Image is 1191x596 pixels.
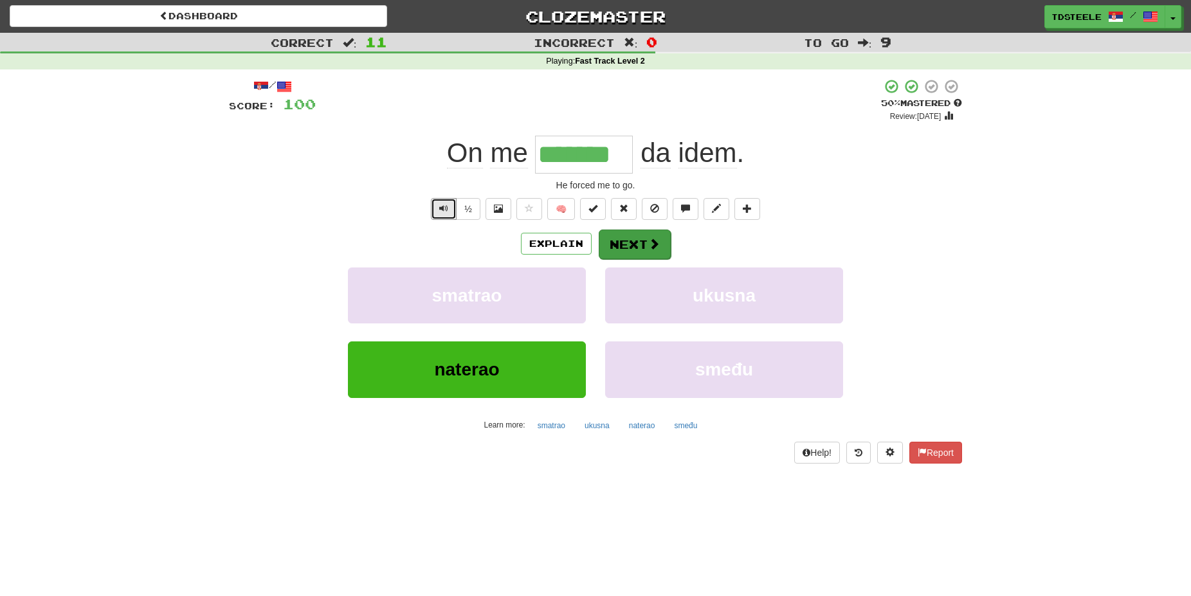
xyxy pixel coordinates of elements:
button: naterao [622,416,662,435]
div: Text-to-speech controls [428,198,480,220]
button: 🧠 [547,198,575,220]
span: 9 [880,34,891,50]
span: : [624,37,638,48]
span: tdsteele [1051,11,1102,23]
button: smeđu [667,416,704,435]
span: smatrao [432,285,502,305]
span: On [447,138,483,168]
button: Next [599,230,671,259]
span: / [1130,10,1136,19]
button: Discuss sentence (alt+u) [673,198,698,220]
span: Score: [229,100,275,111]
button: Report [909,442,962,464]
span: naterao [434,359,499,379]
span: : [343,37,357,48]
button: Reset to 0% Mastered (alt+r) [611,198,637,220]
span: smeđu [695,359,753,379]
button: Edit sentence (alt+d) [704,198,729,220]
a: Dashboard [10,5,387,27]
span: 50 % [881,98,900,108]
button: smeđu [605,341,843,397]
button: Add to collection (alt+a) [734,198,760,220]
span: idem [678,138,737,168]
button: Play sentence audio (ctl+space) [431,198,457,220]
span: Incorrect [534,36,615,49]
button: smatrao [531,416,572,435]
button: Explain [521,233,592,255]
button: ½ [456,198,480,220]
span: 11 [365,34,387,50]
button: ukusna [577,416,617,435]
a: Clozemaster [406,5,784,28]
button: Set this sentence to 100% Mastered (alt+m) [580,198,606,220]
button: Ignore sentence (alt+i) [642,198,668,220]
small: Learn more: [484,420,525,429]
span: da [641,138,671,168]
span: Correct [271,36,334,49]
button: smatrao [348,267,586,323]
span: 0 [646,34,657,50]
button: Help! [794,442,840,464]
button: Show image (alt+x) [486,198,511,220]
div: Mastered [881,98,962,109]
strong: Fast Track Level 2 [575,57,645,66]
span: 100 [283,96,316,112]
button: ukusna [605,267,843,323]
div: He forced me to go. [229,179,962,192]
span: me [490,138,527,168]
span: . [633,138,744,168]
button: naterao [348,341,586,397]
span: : [858,37,872,48]
span: To go [804,36,849,49]
button: Favorite sentence (alt+f) [516,198,542,220]
div: / [229,78,316,95]
small: Review: [DATE] [890,112,941,121]
a: tdsteele / [1044,5,1165,28]
span: ukusna [693,285,756,305]
button: Round history (alt+y) [846,442,871,464]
